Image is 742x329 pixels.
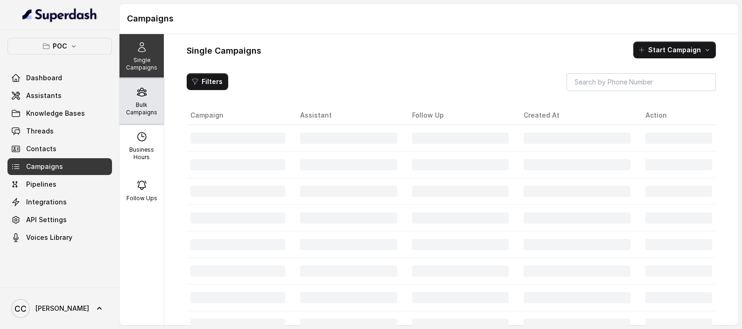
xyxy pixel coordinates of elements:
span: Threads [26,126,54,136]
a: Pipelines [7,176,112,193]
a: Voices Library [7,229,112,246]
span: Campaigns [26,162,63,171]
h1: Campaigns [127,11,731,26]
a: Contacts [7,140,112,157]
text: CC [14,304,27,314]
button: POC [7,38,112,55]
p: POC [53,41,67,52]
span: [PERSON_NAME] [35,304,89,313]
span: Knowledge Bases [26,109,85,118]
button: Start Campaign [633,42,716,58]
th: Action [638,106,716,125]
a: Campaigns [7,158,112,175]
a: Knowledge Bases [7,105,112,122]
th: Follow Up [405,106,516,125]
img: light.svg [22,7,98,22]
span: Pipelines [26,180,56,189]
a: Threads [7,123,112,140]
p: Bulk Campaigns [123,101,160,116]
a: Integrations [7,194,112,210]
span: Integrations [26,197,67,207]
th: Created At [516,106,638,125]
span: API Settings [26,215,67,224]
span: Contacts [26,144,56,154]
p: Business Hours [123,146,160,161]
th: Campaign [187,106,293,125]
th: Assistant [293,106,404,125]
a: API Settings [7,211,112,228]
span: Assistants [26,91,62,100]
h1: Single Campaigns [187,43,261,58]
a: Dashboard [7,70,112,86]
button: Filters [187,73,228,90]
span: Voices Library [26,233,72,242]
a: [PERSON_NAME] [7,295,112,322]
p: Single Campaigns [123,56,160,71]
input: Search by Phone Number [567,73,716,91]
a: Assistants [7,87,112,104]
p: Follow Ups [126,195,157,202]
span: Dashboard [26,73,62,83]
